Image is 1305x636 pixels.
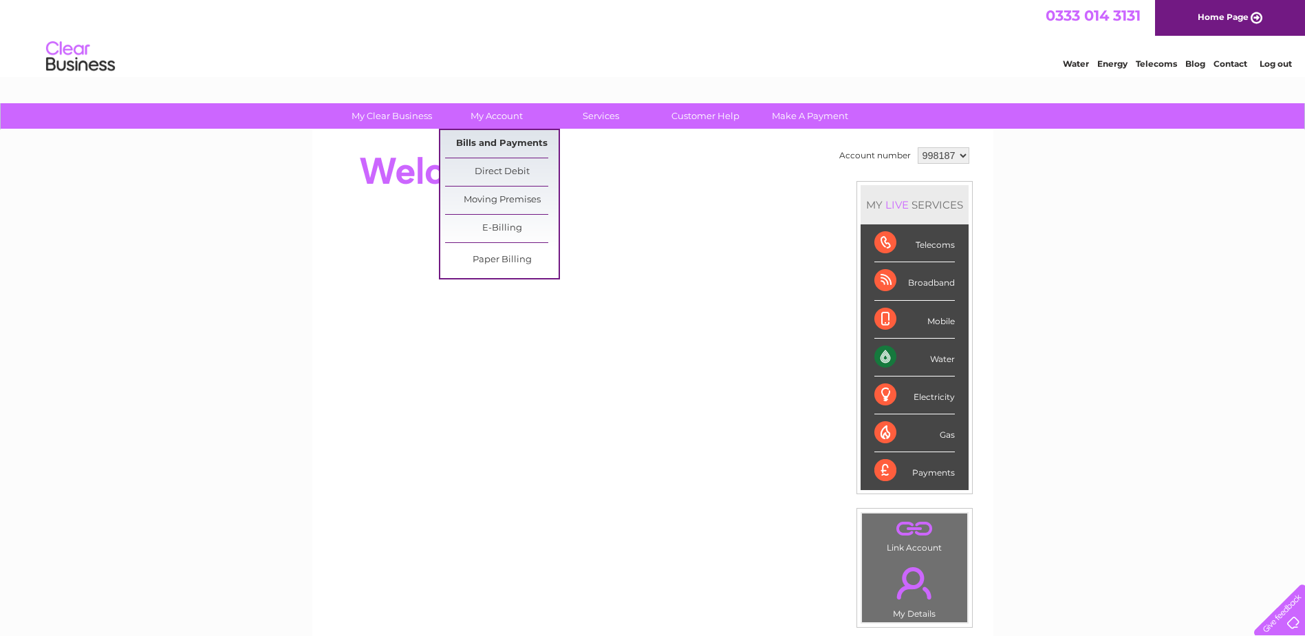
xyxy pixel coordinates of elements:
[445,215,559,242] a: E-Billing
[445,130,559,158] a: Bills and Payments
[445,246,559,274] a: Paper Billing
[1260,59,1292,69] a: Log out
[883,198,912,211] div: LIVE
[865,559,964,607] a: .
[1046,7,1141,24] a: 0333 014 3131
[445,187,559,214] a: Moving Premises
[861,513,968,556] td: Link Account
[861,185,969,224] div: MY SERVICES
[1063,59,1089,69] a: Water
[865,517,964,541] a: .
[445,158,559,186] a: Direct Debit
[874,414,955,452] div: Gas
[874,224,955,262] div: Telecoms
[836,144,914,167] td: Account number
[1136,59,1177,69] a: Telecoms
[45,36,116,78] img: logo.png
[440,103,553,129] a: My Account
[874,262,955,300] div: Broadband
[753,103,867,129] a: Make A Payment
[1185,59,1205,69] a: Blog
[874,377,955,414] div: Electricity
[874,339,955,377] div: Water
[328,8,978,67] div: Clear Business is a trading name of Verastar Limited (registered in [GEOGRAPHIC_DATA] No. 3667643...
[874,301,955,339] div: Mobile
[861,555,968,623] td: My Details
[335,103,449,129] a: My Clear Business
[874,452,955,489] div: Payments
[1214,59,1247,69] a: Contact
[1097,59,1128,69] a: Energy
[544,103,658,129] a: Services
[649,103,762,129] a: Customer Help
